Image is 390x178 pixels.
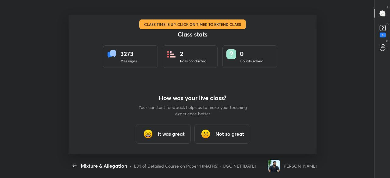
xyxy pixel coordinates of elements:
[282,163,317,169] div: [PERSON_NAME]
[158,130,185,138] h3: It was great
[386,22,388,26] p: D
[138,94,247,102] h4: How was your live class?
[103,31,282,38] h4: Class stats
[180,49,206,58] div: 2
[138,104,247,117] p: Your constant feedback helps us to make your teaching experience better
[129,163,132,169] div: •
[380,33,386,37] div: 4
[215,130,244,138] h3: Not so great
[240,58,263,64] div: Doubts solved
[180,58,206,64] div: Polls conducted
[142,128,154,140] img: grinning_face_with_smiling_eyes_cmp.gif
[134,163,256,169] div: L34 of Detailed Course on Paper 1 (MATHS) - UGC NET [DATE]
[386,39,388,44] p: G
[226,49,236,59] img: doubts.8a449be9.svg
[387,5,388,9] p: T
[167,49,176,59] img: statsPoll.b571884d.svg
[107,49,117,59] img: statsMessages.856aad98.svg
[120,49,137,58] div: 3273
[120,58,137,64] div: Messages
[268,160,280,172] img: 9b1fab612e20440bb439e2fd48136936.jpg
[81,162,127,169] div: Mixture & Allegation
[240,49,263,58] div: 0
[200,128,212,140] img: frowning_face_cmp.gif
